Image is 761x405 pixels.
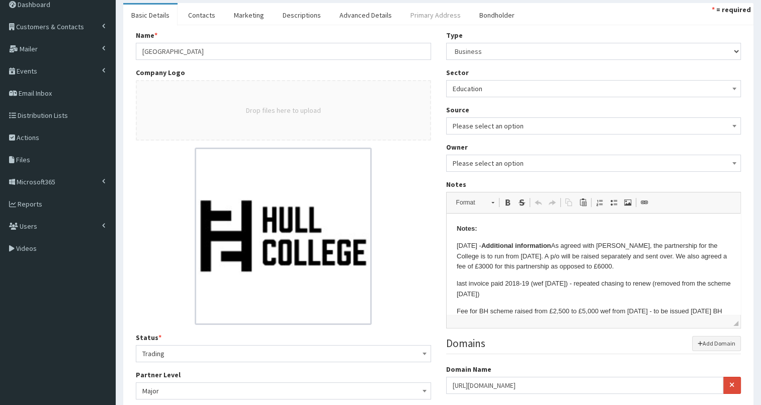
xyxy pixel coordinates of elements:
[692,336,741,351] button: Add Domain
[19,89,52,98] span: Email Inbox
[136,370,181,380] label: Partner Level
[16,244,37,253] span: Videos
[275,5,329,26] a: Descriptions
[136,67,185,78] label: Company Logo
[136,382,431,399] span: Major
[16,22,84,31] span: Customers & Contacts
[562,196,576,209] a: Copy (Ctrl+C)
[446,117,741,134] span: Please select an option
[453,82,735,96] span: Education
[446,179,466,189] label: Notes
[593,196,607,209] a: Insert/Remove Numbered List
[18,111,68,120] span: Distribution Lists
[136,345,431,362] span: Trading
[446,80,741,97] span: Education
[142,384,425,398] span: Major
[446,30,463,40] label: Type
[733,321,738,326] span: Drag to resize
[447,214,741,314] iframe: Rich Text Editor, notes
[453,156,735,170] span: Please select an option
[136,30,157,40] label: Name
[515,196,529,209] a: Strike Through
[123,5,178,26] a: Basic Details
[576,196,590,209] a: Paste (Ctrl+V)
[20,44,38,53] span: Mailer
[446,105,469,115] label: Source
[716,5,751,14] strong: = required
[621,196,635,209] a: Image
[446,67,469,78] label: Sector
[10,93,284,208] p: Fee for BH scheme raised from £2,500 to £5,000 wef from [DATE] - to be issued [DATE] BH Freedom F...
[17,133,39,142] span: Actions
[246,105,321,115] button: Drop files here to upload
[18,199,42,209] span: Reports
[471,5,523,26] a: Bondholder
[451,196,486,209] span: Format
[453,119,735,133] span: Please select an option
[446,155,741,172] span: Please select an option
[142,347,425,361] span: Trading
[607,196,621,209] a: Insert/Remove Bulleted List
[20,222,37,231] span: Users
[402,5,469,26] a: Primary Address
[451,195,499,210] a: Format
[16,155,30,164] span: Files
[226,5,272,26] a: Marketing
[446,142,468,152] label: Owner
[17,177,55,186] span: Microsoft365
[637,196,651,209] a: Link (Ctrl+L)
[331,5,400,26] a: Advanced Details
[136,332,161,343] label: Status
[446,364,491,374] label: Domain Name
[545,196,559,209] a: Redo (Ctrl+Y)
[180,5,223,26] a: Contacts
[446,336,741,354] legend: Domains
[17,66,37,76] span: Events
[531,196,545,209] a: Undo (Ctrl+Z)
[500,196,515,209] a: Bold (Ctrl+B)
